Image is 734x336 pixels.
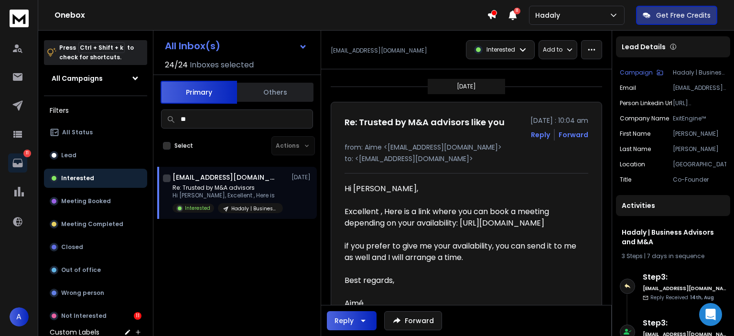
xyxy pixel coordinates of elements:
[643,285,726,292] h6: [EMAIL_ADDRESS][DOMAIN_NAME]
[44,169,147,188] button: Interested
[647,252,704,260] span: 7 days in sequence
[44,123,147,142] button: All Status
[620,145,651,153] p: Last Name
[134,312,141,320] div: 11
[620,84,636,92] p: Email
[620,115,669,122] p: Company Name
[620,69,653,76] p: Campaign
[616,195,730,216] div: Activities
[673,115,726,122] p: ExitEngine™
[8,153,27,173] a: 11
[327,311,377,330] button: Reply
[345,154,588,163] p: to: <[EMAIL_ADDRESS][DOMAIN_NAME]>
[78,42,125,53] span: Ctrl + Shift + k
[622,228,724,247] h1: Hadaly | Business Advisors and M&A
[10,10,29,27] img: logo
[61,174,94,182] p: Interested
[622,42,666,52] p: Lead Details
[345,275,581,286] div: Best regards,
[622,252,643,260] span: 3 Steps
[673,161,726,168] p: [GEOGRAPHIC_DATA]
[699,303,722,326] div: Open Intercom Messenger
[643,271,726,283] h6: Step 3 :
[157,36,315,55] button: All Inbox(s)
[61,197,111,205] p: Meeting Booked
[622,252,724,260] div: |
[620,69,663,76] button: Campaign
[620,99,672,107] p: Person Linkedin Url
[531,130,550,140] button: Reply
[61,243,83,251] p: Closed
[345,183,581,195] div: Hi [PERSON_NAME],
[643,317,726,329] h6: Step 3 :
[559,130,588,140] div: Forward
[44,192,147,211] button: Meeting Booked
[231,205,277,212] p: Hadaly | Business Advisors and M&A
[190,59,254,71] h3: Inboxes selected
[173,184,283,192] p: Re: Trusted by M&A advisors
[690,294,714,301] span: 14th, Aug
[173,192,283,199] p: Hi [PERSON_NAME], Excellent , Here is
[620,130,650,138] p: First Name
[345,206,581,229] div: Excellent , Here is a link where you can book a meeting depending on your availability: [URL][DOM...
[174,142,193,150] label: Select
[457,83,476,90] p: [DATE]
[620,176,631,184] p: Title
[673,69,726,76] p: Hadaly | Business Advisors and M&A
[650,294,714,301] p: Reply Received
[52,74,103,83] h1: All Campaigns
[44,104,147,117] h3: Filters
[345,240,581,263] div: if you prefer to give me your availability, you can send it to me as well and I will arrange a time.
[61,220,123,228] p: Meeting Completed
[44,146,147,165] button: Lead
[530,116,588,125] p: [DATE] : 10:04 am
[384,311,442,330] button: Forward
[486,46,515,54] p: Interested
[61,289,104,297] p: Wrong person
[331,47,427,54] p: [EMAIL_ADDRESS][DOMAIN_NAME]
[61,266,101,274] p: Out of office
[173,173,278,182] h1: [EMAIL_ADDRESS][DOMAIN_NAME]
[543,46,562,54] p: Add to
[185,205,210,212] p: Interested
[54,10,487,21] h1: Onebox
[673,145,726,153] p: [PERSON_NAME]
[44,215,147,234] button: Meeting Completed
[59,43,134,62] p: Press to check for shortcuts.
[345,298,581,309] div: Aimé
[44,238,147,257] button: Closed
[61,152,76,159] p: Lead
[620,161,645,168] p: Location
[673,130,726,138] p: [PERSON_NAME]
[44,283,147,303] button: Wrong person
[165,41,220,51] h1: All Inbox(s)
[345,142,588,152] p: from: Aime <[EMAIL_ADDRESS][DOMAIN_NAME]>
[62,129,93,136] p: All Status
[673,84,726,92] p: [EMAIL_ADDRESS][DOMAIN_NAME]
[10,307,29,326] button: A
[237,82,313,103] button: Others
[345,116,505,129] h1: Re: Trusted by M&A advisors like you
[291,173,313,181] p: [DATE]
[636,6,717,25] button: Get Free Credits
[161,81,237,104] button: Primary
[44,306,147,325] button: Not Interested11
[535,11,564,20] p: Hadaly
[23,150,31,157] p: 11
[61,312,107,320] p: Not Interested
[673,176,726,184] p: Co-Founder
[335,316,354,325] div: Reply
[514,8,520,14] span: 11
[673,99,726,107] p: [URL][DOMAIN_NAME][PERSON_NAME]
[44,260,147,280] button: Out of office
[656,11,711,20] p: Get Free Credits
[44,69,147,88] button: All Campaigns
[165,59,188,71] span: 24 / 24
